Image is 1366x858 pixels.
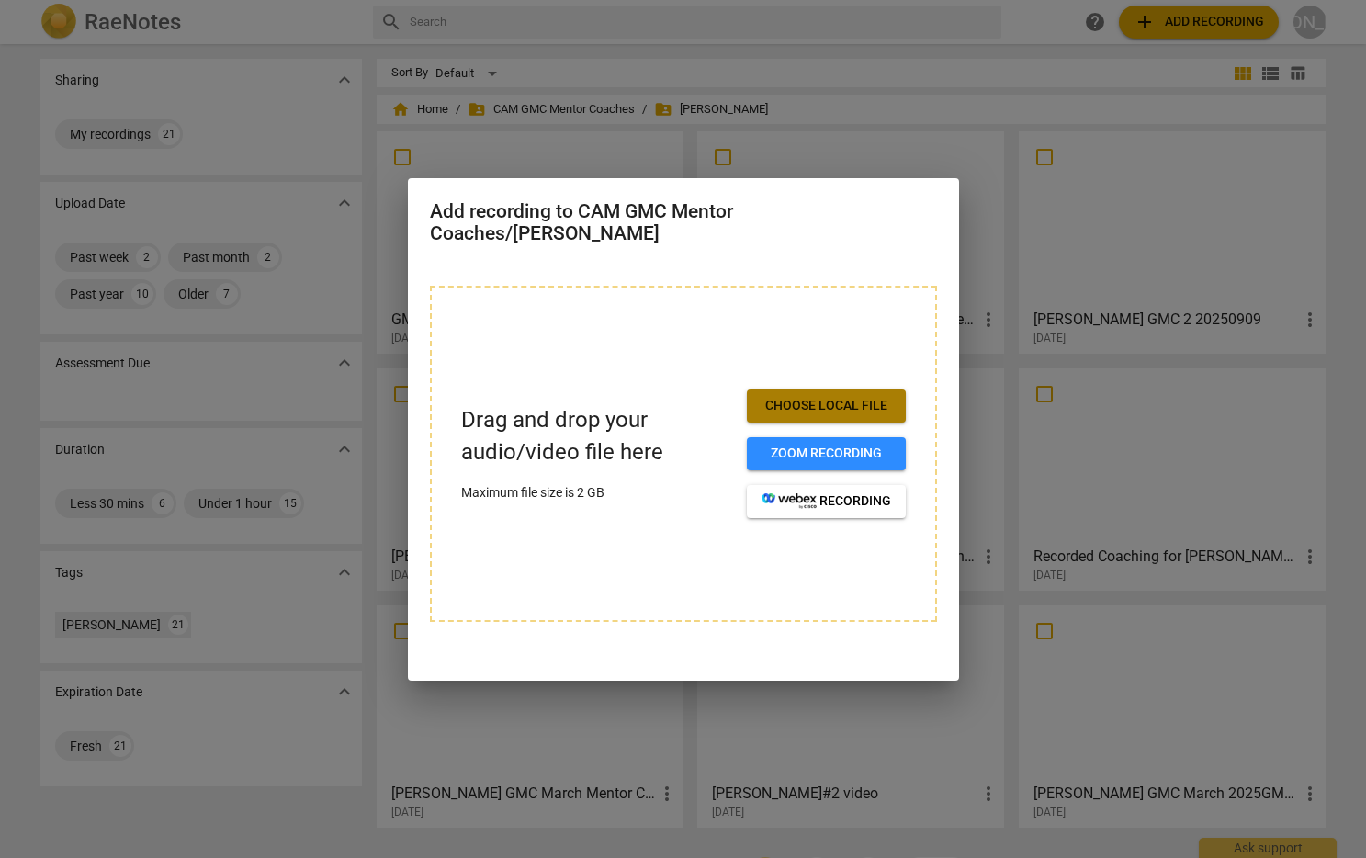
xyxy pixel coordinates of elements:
[747,437,906,470] button: Zoom recording
[461,483,732,502] p: Maximum file size is 2 GB
[461,404,732,469] p: Drag and drop your audio/video file here
[762,492,891,511] span: recording
[430,200,937,245] h2: Add recording to CAM GMC Mentor Coaches/[PERSON_NAME]
[747,389,906,423] button: Choose local file
[762,397,891,415] span: Choose local file
[762,445,891,463] span: Zoom recording
[747,485,906,518] button: recording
